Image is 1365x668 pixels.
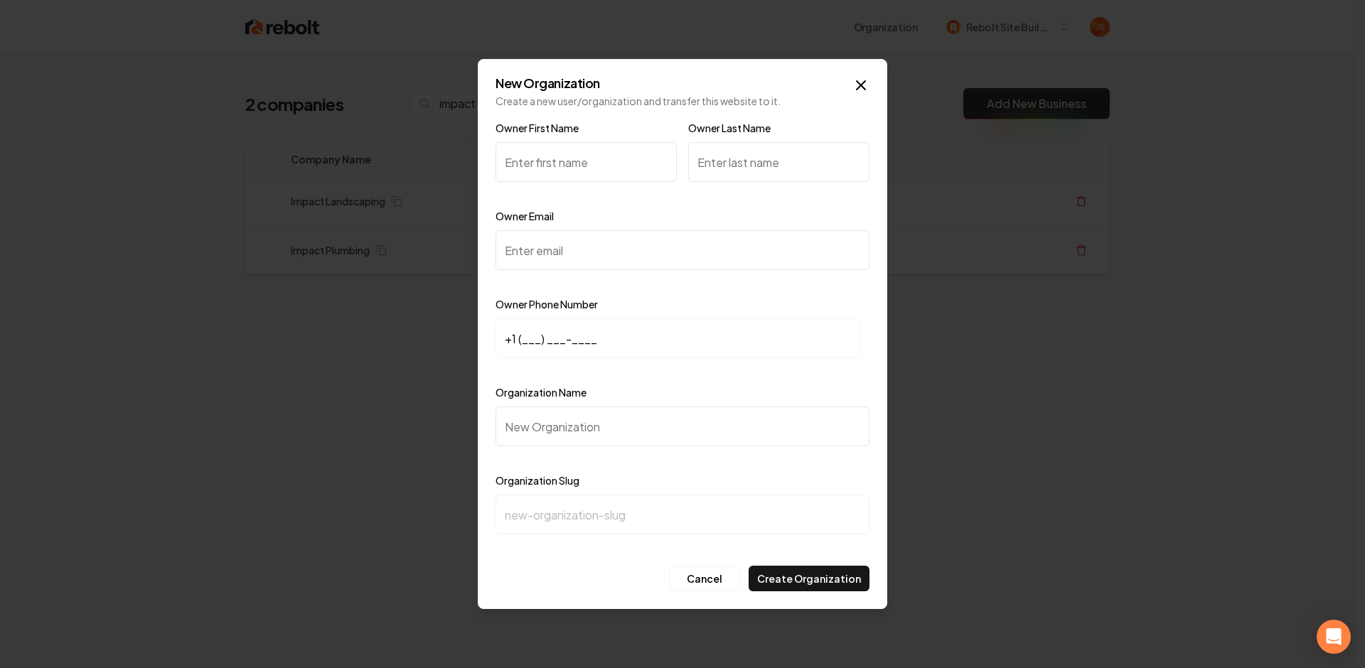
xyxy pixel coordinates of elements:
[496,298,598,311] label: Owner Phone Number
[496,495,869,534] input: new-organization-slug
[496,210,554,222] label: Owner Email
[749,566,869,591] button: Create Organization
[688,142,869,182] input: Enter last name
[496,77,869,90] h2: New Organization
[496,386,587,399] label: Organization Name
[496,142,677,182] input: Enter first name
[496,122,579,134] label: Owner First Name
[496,474,579,487] label: Organization Slug
[496,94,869,108] p: Create a new user/organization and transfer this website to it.
[688,122,771,134] label: Owner Last Name
[669,566,740,591] button: Cancel
[496,230,869,270] input: Enter email
[496,406,869,446] input: New Organization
